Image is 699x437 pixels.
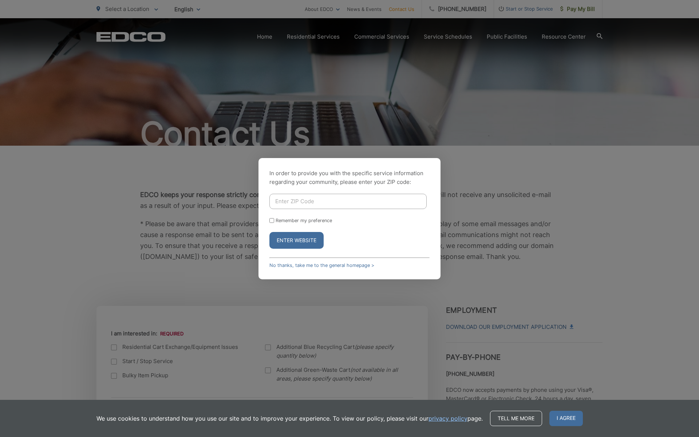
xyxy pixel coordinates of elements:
span: I agree [549,411,583,426]
input: Enter ZIP Code [269,194,427,209]
a: Tell me more [490,411,542,426]
a: No thanks, take me to the general homepage > [269,263,374,268]
p: In order to provide you with the specific service information regarding your community, please en... [269,169,430,186]
p: We use cookies to understand how you use our site and to improve your experience. To view our pol... [96,414,483,423]
a: privacy policy [429,414,467,423]
label: Remember my preference [276,218,332,223]
button: Enter Website [269,232,324,249]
